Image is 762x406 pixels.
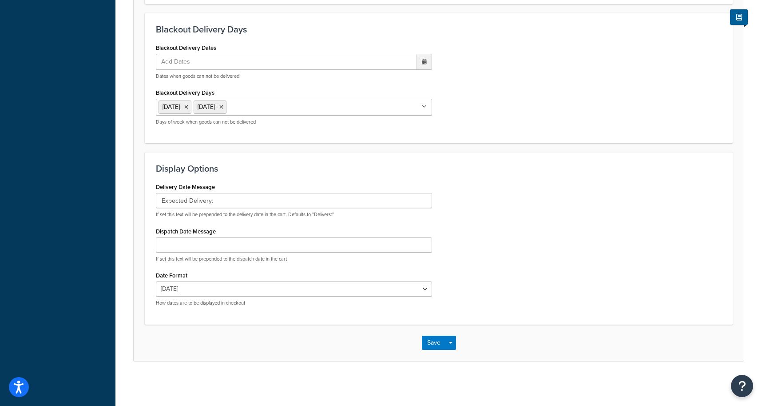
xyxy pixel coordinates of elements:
h3: Blackout Delivery Days [156,24,722,34]
p: How dates are to be displayed in checkout [156,300,432,306]
h3: Display Options [156,164,722,173]
label: Blackout Delivery Dates [156,44,216,51]
span: Add Dates [159,54,201,69]
label: Delivery Date Message [156,184,215,190]
span: [DATE] [198,102,215,112]
span: [DATE] [163,102,180,112]
label: Blackout Delivery Days [156,89,214,96]
p: Dates when goods can not be delivered [156,73,432,80]
p: Days of week when goods can not be delivered [156,119,432,125]
p: If set this text will be prepended to the delivery date in the cart. Defaults to "Delivers:" [156,211,432,218]
label: Dispatch Date Message [156,228,216,235]
label: Date Format [156,272,187,279]
p: If set this text will be prepended to the dispatch date in the cart [156,256,432,262]
input: Delivers: [156,193,432,208]
button: Open Resource Center [731,375,753,397]
button: Show Help Docs [730,9,748,25]
button: Save [422,336,446,350]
